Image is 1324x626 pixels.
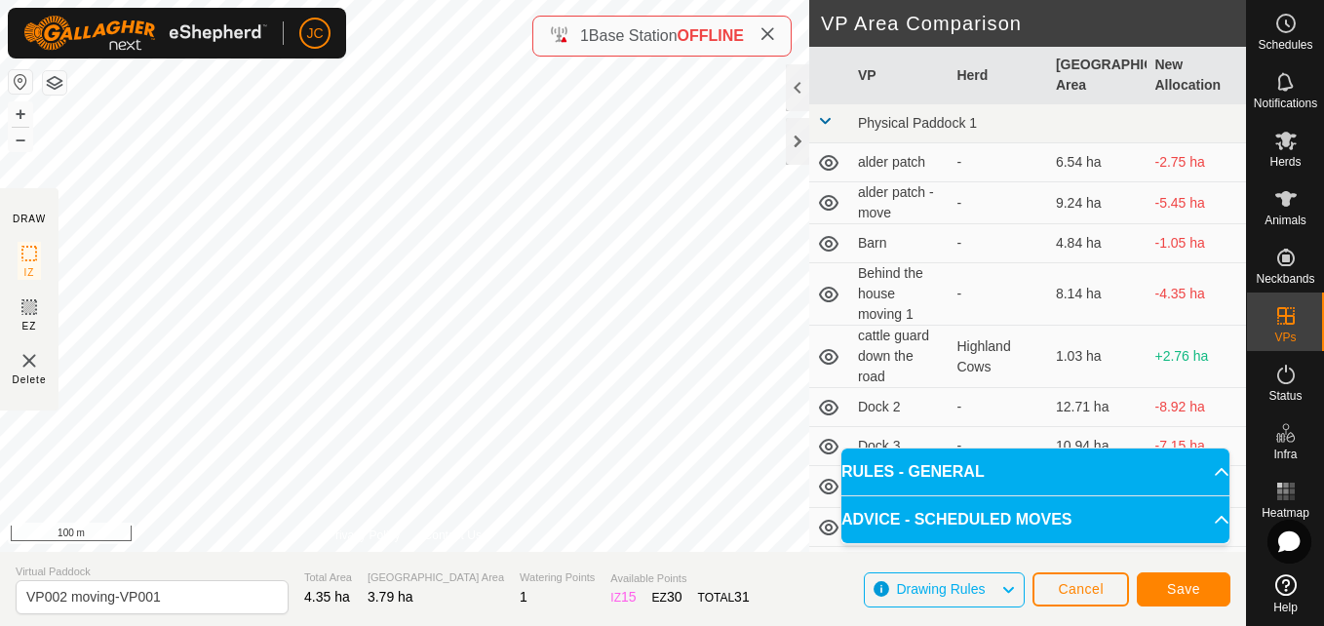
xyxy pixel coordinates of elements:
[1147,263,1246,326] td: -4.35 ha
[1268,390,1302,402] span: Status
[424,527,482,544] a: Contact Us
[1265,215,1306,226] span: Animals
[1048,224,1148,263] td: 4.84 ha
[1048,326,1148,388] td: 1.03 ha
[1032,572,1129,606] button: Cancel
[1048,182,1148,224] td: 9.24 ha
[18,349,41,372] img: VP
[1262,507,1309,519] span: Heatmap
[956,233,1040,254] div: -
[304,569,352,586] span: Total Area
[1269,156,1301,168] span: Herds
[956,152,1040,173] div: -
[13,212,46,226] div: DRAW
[949,47,1048,104] th: Herd
[1058,581,1104,597] span: Cancel
[698,587,750,607] div: TOTAL
[956,436,1040,456] div: -
[1147,326,1246,388] td: +2.76 ha
[858,115,977,131] span: Physical Paddock 1
[1147,143,1246,182] td: -2.75 ha
[610,587,636,607] div: IZ
[1273,602,1298,613] span: Help
[1048,547,1148,586] td: 9.82 ha
[23,16,267,51] img: Gallagher Logo
[368,569,504,586] span: [GEOGRAPHIC_DATA] Area
[1048,388,1148,427] td: 12.71 ha
[1048,263,1148,326] td: 8.14 ha
[9,128,32,151] button: –
[667,589,682,605] span: 30
[1167,581,1200,597] span: Save
[1048,427,1148,466] td: 10.94 ha
[1274,332,1296,343] span: VPs
[610,570,749,587] span: Available Points
[520,569,595,586] span: Watering Points
[850,143,950,182] td: alder patch
[1147,427,1246,466] td: -7.15 ha
[1258,39,1312,51] span: Schedules
[850,326,950,388] td: cattle guard down the road
[1137,572,1230,606] button: Save
[1147,47,1246,104] th: New Allocation
[652,587,682,607] div: EZ
[956,284,1040,304] div: -
[1147,388,1246,427] td: -8.92 ha
[850,427,950,466] td: Dock 3
[841,496,1229,543] p-accordion-header: ADVICE - SCHEDULED MOVES
[850,263,950,326] td: Behind the house moving 1
[678,27,744,44] span: OFFLINE
[9,70,32,94] button: Reset Map
[1254,98,1317,109] span: Notifications
[850,47,950,104] th: VP
[841,460,985,484] span: RULES - GENERAL
[621,589,637,605] span: 15
[850,182,950,224] td: alder patch - move
[16,564,289,580] span: Virtual Paddock
[304,589,350,605] span: 4.35 ha
[956,193,1040,214] div: -
[956,397,1040,417] div: -
[22,319,37,333] span: EZ
[734,589,750,605] span: 31
[43,71,66,95] button: Map Layers
[850,547,950,586] td: Dock1
[1147,547,1246,586] td: -6.03 ha
[821,12,1246,35] h2: VP Area Comparison
[956,336,1040,377] div: Highland Cows
[589,27,678,44] span: Base Station
[9,102,32,126] button: +
[1147,182,1246,224] td: -5.45 ha
[850,388,950,427] td: Dock 2
[1048,143,1148,182] td: 6.54 ha
[850,224,950,263] td: Barn
[13,372,47,387] span: Delete
[368,589,413,605] span: 3.79 ha
[841,449,1229,495] p-accordion-header: RULES - GENERAL
[1256,273,1314,285] span: Neckbands
[896,581,985,597] span: Drawing Rules
[580,27,589,44] span: 1
[1048,47,1148,104] th: [GEOGRAPHIC_DATA] Area
[24,265,35,280] span: IZ
[1147,224,1246,263] td: -1.05 ha
[841,508,1071,531] span: ADVICE - SCHEDULED MOVES
[1273,449,1297,460] span: Infra
[328,527,401,544] a: Privacy Policy
[520,589,527,605] span: 1
[1247,567,1324,621] a: Help
[306,23,323,44] span: JC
